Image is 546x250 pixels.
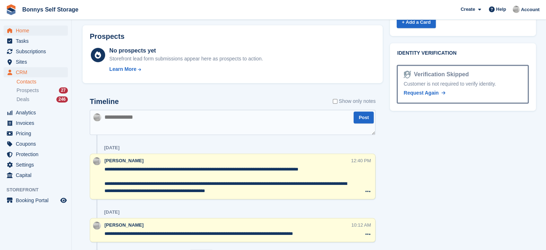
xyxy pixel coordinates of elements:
a: menu [4,46,68,56]
span: [PERSON_NAME] [104,158,144,163]
div: Customer is not required to verify identity. [403,80,522,88]
a: Request Again [403,89,445,97]
a: menu [4,57,68,67]
span: Pricing [16,128,59,138]
span: Capital [16,170,59,180]
label: Show only notes [333,97,376,105]
div: No prospects yet [109,46,263,55]
a: menu [4,36,68,46]
span: Home [16,26,59,36]
div: 246 [56,96,68,103]
span: Subscriptions [16,46,59,56]
span: Deals [17,96,29,103]
a: Contacts [17,78,68,85]
a: menu [4,170,68,180]
h2: Identity verification [397,50,529,56]
a: Learn More [109,65,263,73]
img: James Bonny [513,6,520,13]
span: Coupons [16,139,59,149]
div: Verification Skipped [411,70,469,79]
img: Identity Verification Ready [403,71,411,78]
span: Protection [16,149,59,159]
a: Preview store [59,196,68,205]
div: Learn More [109,65,136,73]
h2: Prospects [90,32,125,41]
span: Booking Portal [16,195,59,205]
div: [DATE] [104,145,120,151]
span: Settings [16,160,59,170]
div: Storefront lead form submissions appear here as prospects to action. [109,55,263,63]
div: 10:12 AM [351,222,371,228]
a: menu [4,108,68,118]
img: James Bonny [93,222,101,229]
img: stora-icon-8386f47178a22dfd0bd8f6a31ec36ba5ce8667c1dd55bd0f319d3a0aa187defe.svg [6,4,17,15]
input: Show only notes [333,97,337,105]
div: 12:40 PM [351,157,371,164]
a: Prospects 27 [17,87,68,94]
div: 27 [59,87,68,94]
span: Sites [16,57,59,67]
a: Deals 246 [17,96,68,103]
a: Bonnys Self Storage [19,4,81,15]
a: menu [4,160,68,170]
img: James Bonny [93,113,101,121]
a: + Add a Card [397,16,435,28]
span: Help [496,6,506,13]
h2: Timeline [90,97,119,106]
span: Analytics [16,108,59,118]
span: Storefront [6,186,71,194]
a: menu [4,128,68,138]
div: [DATE] [104,209,120,215]
span: CRM [16,67,59,77]
span: [PERSON_NAME] [104,222,144,228]
span: Create [461,6,475,13]
a: menu [4,195,68,205]
a: menu [4,118,68,128]
a: menu [4,139,68,149]
a: menu [4,149,68,159]
span: Invoices [16,118,59,128]
span: Tasks [16,36,59,46]
span: Request Again [403,90,439,96]
span: Prospects [17,87,39,94]
a: menu [4,67,68,77]
img: James Bonny [93,157,101,165]
span: Account [521,6,540,13]
a: menu [4,26,68,36]
button: Post [354,112,374,123]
